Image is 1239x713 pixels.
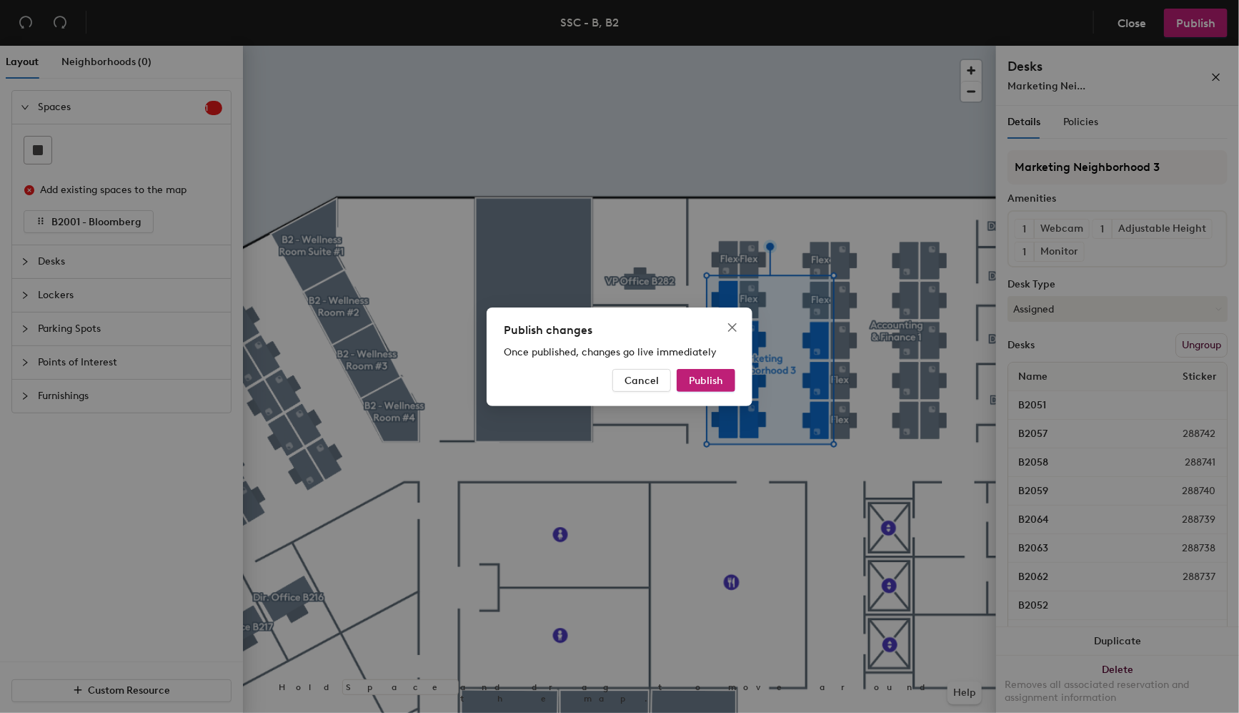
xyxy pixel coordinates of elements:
[721,316,744,339] button: Close
[504,322,735,339] div: Publish changes
[612,369,671,392] button: Cancel
[625,374,659,386] span: Cancel
[721,322,744,333] span: Close
[727,322,738,333] span: close
[504,346,717,358] span: Once published, changes go live immediately
[677,369,735,392] button: Publish
[689,374,723,386] span: Publish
